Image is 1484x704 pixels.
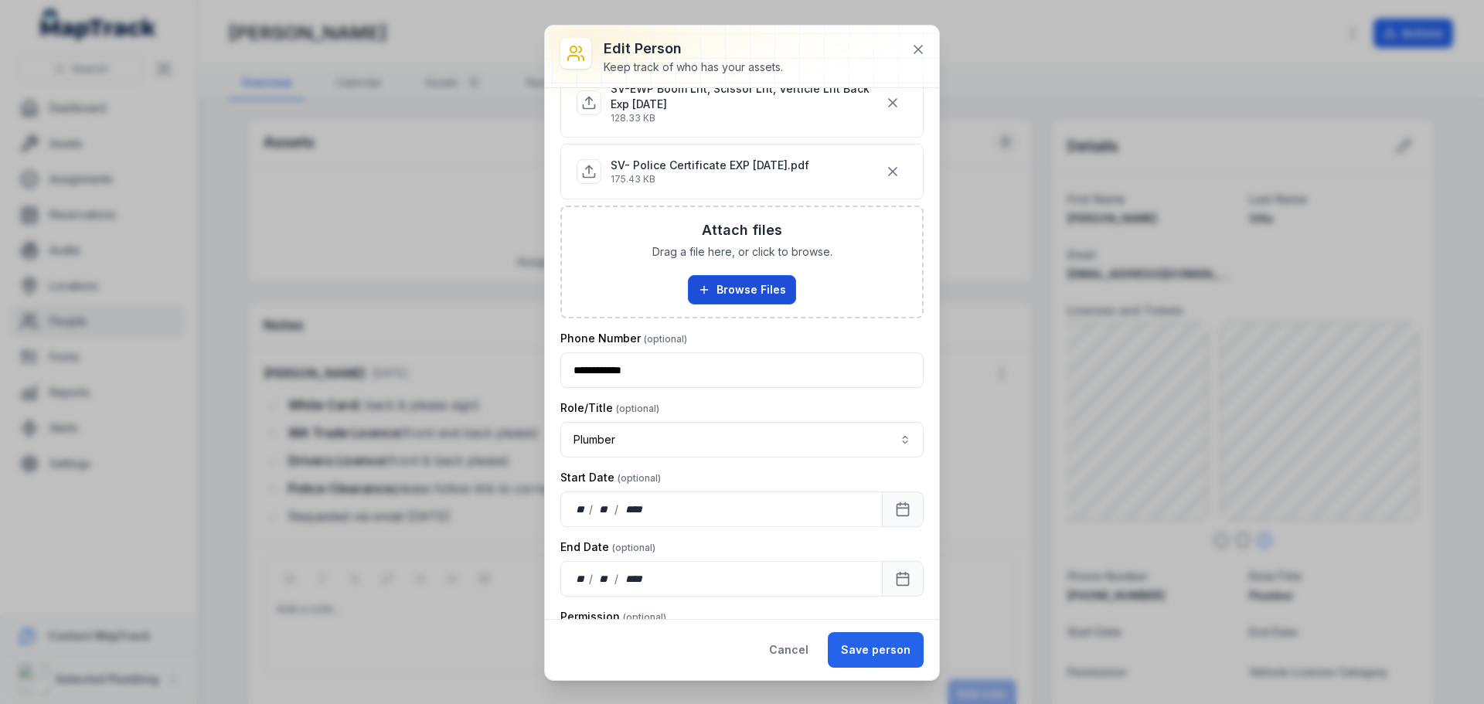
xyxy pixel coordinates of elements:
[604,60,783,75] div: Keep track of who has your assets.
[560,422,924,457] button: Plumber
[620,502,648,517] div: year,
[652,244,832,260] span: Drag a file here, or click to browse.
[589,571,594,587] div: /
[702,219,782,241] h3: Attach files
[560,400,659,416] label: Role/Title
[574,571,589,587] div: day,
[611,158,809,173] p: SV- Police Certificate EXP [DATE].pdf
[560,539,655,555] label: End Date
[594,502,615,517] div: month,
[560,470,661,485] label: Start Date
[882,561,924,597] button: Calendar
[574,502,589,517] div: day,
[614,571,620,587] div: /
[611,112,878,124] p: 128.33 KB
[589,502,594,517] div: /
[560,331,687,346] label: Phone Number
[594,571,615,587] div: month,
[611,173,809,185] p: 175.43 KB
[882,491,924,527] button: Calendar
[614,502,620,517] div: /
[756,632,822,668] button: Cancel
[611,81,878,112] p: SV-EWP Boom Lift, Scissor Lift, Verticle Lift Back Exp [DATE]
[620,571,648,587] div: year,
[560,609,666,624] label: Permission
[688,275,796,304] button: Browse Files
[828,632,924,668] button: Save person
[604,38,783,60] h3: Edit person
